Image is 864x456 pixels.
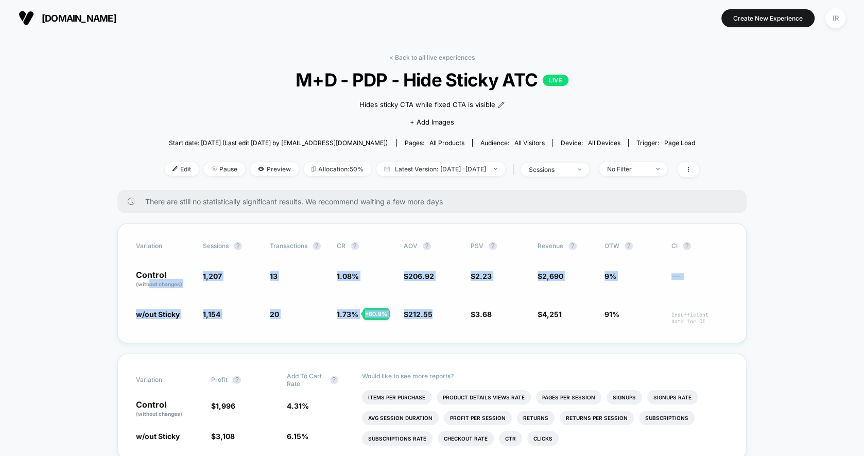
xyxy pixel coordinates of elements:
[270,272,278,280] span: 13
[204,162,245,176] span: Pause
[647,390,698,405] li: Signups Rate
[542,310,562,319] span: 4,251
[588,139,620,147] span: all devices
[604,272,616,280] span: 9%
[136,242,193,250] span: Variation
[536,390,601,405] li: Pages Per Session
[494,168,497,170] img: end
[517,411,555,425] li: Returns
[136,432,180,441] span: w/out Sticky
[313,242,321,250] button: ?
[471,310,492,319] span: $
[15,10,119,26] button: [DOMAIN_NAME]
[429,139,464,147] span: all products
[384,166,390,171] img: calendar
[136,411,182,417] span: (without changes)
[514,139,545,147] span: All Visitors
[270,242,307,250] span: Transactions
[438,431,494,446] li: Checkout Rate
[822,8,849,29] button: IR
[136,400,201,418] p: Control
[19,10,34,26] img: Visually logo
[337,242,345,250] span: CR
[404,272,434,280] span: $
[362,372,728,380] p: Would like to see more reports?
[578,168,581,170] img: end
[404,310,433,319] span: $
[304,162,371,176] span: Allocation: 50%
[351,242,359,250] button: ?
[499,431,522,446] li: Ctr
[405,139,464,147] div: Pages:
[671,273,728,288] span: ---
[312,166,316,172] img: rebalance
[538,310,562,319] span: $
[825,8,845,28] div: IR
[489,242,497,250] button: ?
[145,197,726,206] span: There are still no statistically significant results. We recommend waiting a few more days
[437,390,531,405] li: Product Details Views Rate
[234,242,242,250] button: ?
[216,432,235,441] span: 3,108
[136,281,182,287] span: (without changes)
[527,431,559,446] li: Clicks
[337,310,358,319] span: 1.73 %
[172,166,178,171] img: edit
[389,54,475,61] a: < Back to all live experiences
[362,411,439,425] li: Avg Session Duration
[542,272,563,280] span: 2,690
[671,311,728,325] span: Insufficient data for CI
[250,162,299,176] span: Preview
[203,242,229,250] span: Sessions
[639,411,695,425] li: Subscriptions
[568,242,577,250] button: ?
[136,310,180,319] span: w/out Sticky
[538,242,563,250] span: Revenue
[203,272,222,280] span: 1,207
[607,390,642,405] li: Signups
[330,376,338,384] button: ?
[42,13,116,24] span: [DOMAIN_NAME]
[444,411,512,425] li: Profit Per Session
[664,139,695,147] span: Page Load
[529,166,570,173] div: sessions
[410,118,454,126] span: + Add Images
[510,162,521,177] span: |
[552,139,628,147] span: Device:
[671,242,728,250] span: CI
[216,401,235,410] span: 1,996
[376,162,505,176] span: Latest Version: [DATE] - [DATE]
[607,165,648,173] div: No Filter
[543,75,568,86] p: LIVE
[287,401,309,410] span: 4.31 %
[625,242,633,250] button: ?
[192,69,672,91] span: M+D - PDP - Hide Sticky ATC
[475,272,492,280] span: 2.23
[408,310,433,319] span: 212.55
[211,376,228,383] span: Profit
[408,272,434,280] span: 206.92
[475,310,492,319] span: 3.68
[538,272,563,280] span: $
[656,168,660,170] img: end
[604,310,619,319] span: 91%
[287,432,308,441] span: 6.15 %
[560,411,634,425] li: Returns Per Session
[721,9,815,27] button: Create New Experience
[169,139,388,147] span: Start date: [DATE] (Last edit [DATE] by [EMAIL_ADDRESS][DOMAIN_NAME])
[683,242,691,250] button: ?
[212,166,217,171] img: end
[604,242,661,250] span: OTW
[211,432,235,441] span: $
[362,390,431,405] li: Items Per Purchase
[136,372,193,388] span: Variation
[203,310,220,319] span: 1,154
[270,310,279,319] span: 20
[471,242,483,250] span: PSV
[337,272,359,280] span: 1.08 %
[287,372,325,388] span: Add To Cart Rate
[359,100,495,110] span: Hides sticky CTA while fixed CTA is visible
[404,242,418,250] span: AOV
[362,431,433,446] li: Subscriptions Rate
[233,376,241,384] button: ?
